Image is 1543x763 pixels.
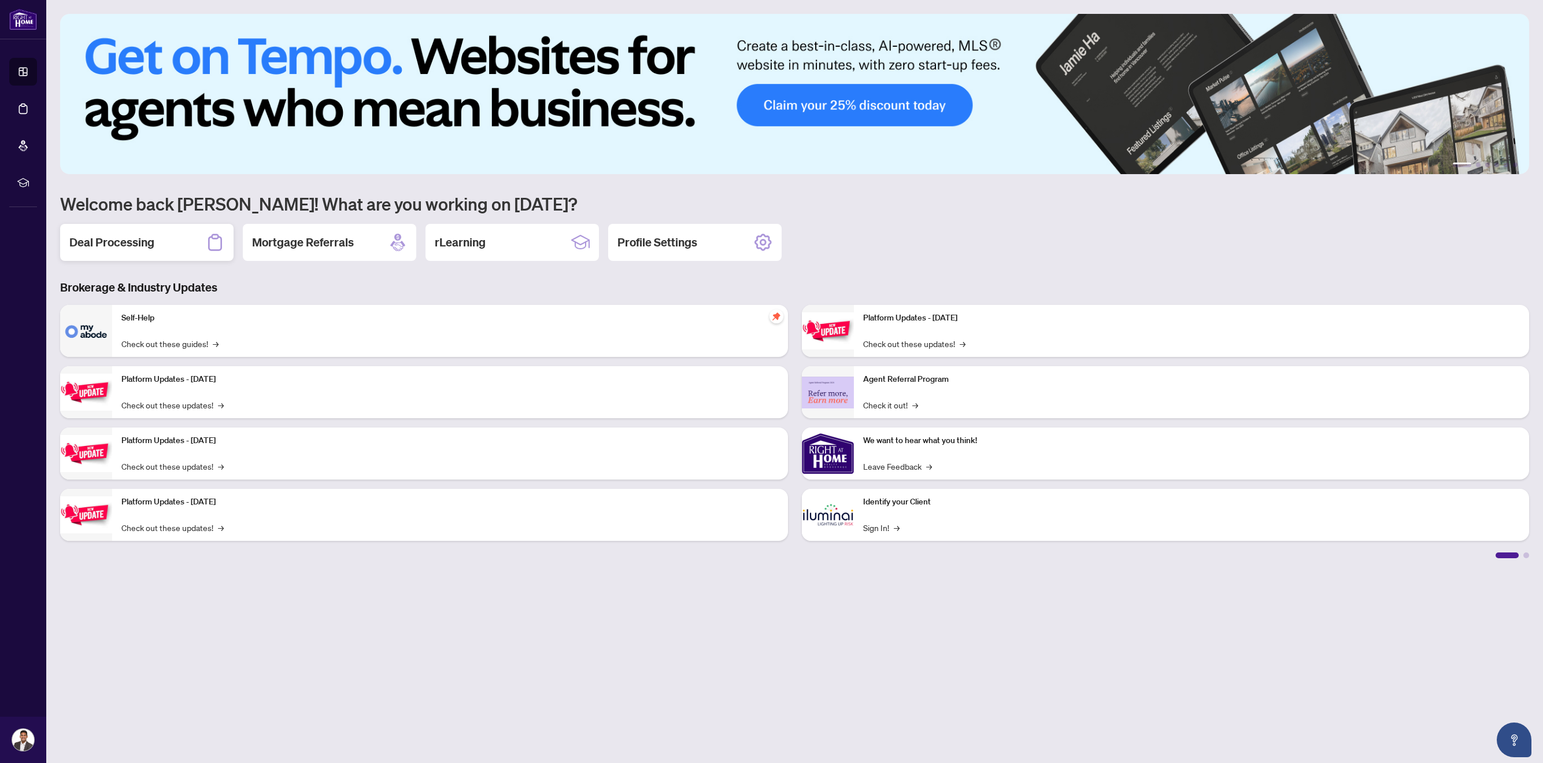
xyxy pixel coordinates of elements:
p: Agent Referral Program [863,373,1520,386]
button: 6 [1513,163,1518,167]
span: → [926,460,932,473]
a: Check out these updates!→ [863,337,965,350]
img: Platform Updates - September 16, 2025 [60,374,112,410]
button: 4 [1494,163,1499,167]
span: → [912,399,918,411]
h2: Profile Settings [617,234,697,250]
a: Check out these updates!→ [121,460,224,473]
img: Platform Updates - July 21, 2025 [60,435,112,471]
img: Agent Referral Program [802,377,854,408]
span: → [213,337,219,350]
button: 1 [1453,163,1471,167]
p: Identify your Client [863,496,1520,508]
img: Platform Updates - June 23, 2025 [802,312,854,349]
img: Self-Help [60,305,112,357]
p: Platform Updates - [DATE] [121,496,779,508]
h1: Welcome back [PERSON_NAME]! What are you working on [DATE]? [60,193,1529,215]
h2: Mortgage Referrals [252,234,354,250]
span: pushpin [769,309,783,323]
p: Platform Updates - [DATE] [121,434,779,447]
h3: Brokerage & Industry Updates [60,279,1529,296]
img: We want to hear what you think! [802,427,854,480]
span: → [960,337,965,350]
a: Leave Feedback→ [863,460,932,473]
a: Check it out!→ [863,399,918,411]
p: Platform Updates - [DATE] [863,312,1520,325]
span: → [218,399,224,411]
button: 3 [1485,163,1490,167]
button: 5 [1504,163,1508,167]
img: Slide 0 [60,14,1529,174]
h2: Deal Processing [69,234,154,250]
a: Check out these updates!→ [121,399,224,411]
button: 2 [1476,163,1481,167]
p: We want to hear what you think! [863,434,1520,447]
img: logo [9,9,37,30]
img: Identify your Client [802,489,854,541]
span: → [218,521,224,534]
p: Self-Help [121,312,779,325]
button: Open asap [1497,723,1531,757]
img: Profile Icon [12,729,34,751]
a: Check out these updates!→ [121,521,224,534]
a: Sign In!→ [863,521,900,534]
a: Check out these guides!→ [121,337,219,350]
img: Platform Updates - July 8, 2025 [60,496,112,533]
h2: rLearning [435,234,486,250]
span: → [218,460,224,473]
p: Platform Updates - [DATE] [121,373,779,386]
span: → [894,521,900,534]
